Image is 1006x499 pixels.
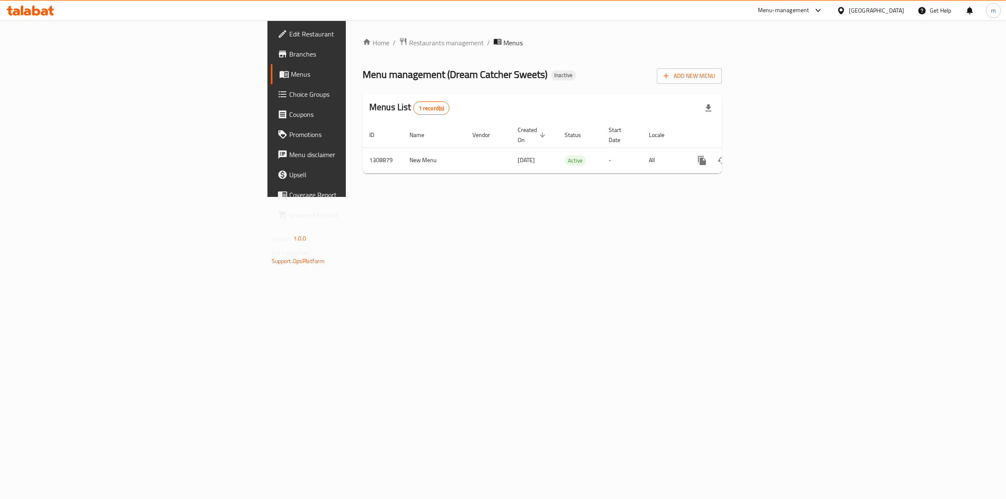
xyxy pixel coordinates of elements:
span: Menu disclaimer [289,150,429,160]
td: All [642,147,685,173]
span: m [991,6,996,15]
span: Menus [503,38,523,48]
span: Edit Restaurant [289,29,429,39]
span: Active [565,156,586,165]
span: 1.0.0 [293,233,306,244]
span: Coverage Report [289,190,429,200]
span: Locale [649,130,675,140]
span: Name [410,130,435,140]
span: Created On [518,125,548,145]
div: Total records count [413,101,450,115]
button: Add New Menu [657,68,722,84]
span: Menus [291,69,429,79]
div: Export file [698,98,718,118]
a: Support.OpsPlatform [272,256,325,266]
table: enhanced table [363,122,779,173]
div: [GEOGRAPHIC_DATA] [849,6,904,15]
span: Branches [289,49,429,59]
span: Start Date [609,125,632,145]
span: Grocery Checklist [289,210,429,220]
a: Menu disclaimer [271,145,436,165]
span: Get support on: [272,247,310,258]
a: Upsell [271,165,436,185]
span: Status [565,130,592,140]
h2: Menus List [369,101,449,115]
td: - [602,147,642,173]
a: Promotions [271,124,436,145]
span: [DATE] [518,155,535,165]
span: Menu management ( Dream Catcher Sweets ) [363,65,547,84]
a: Choice Groups [271,84,436,104]
a: Restaurants management [399,37,484,48]
th: Actions [685,122,779,148]
li: / [487,38,490,48]
div: Menu-management [758,5,809,16]
span: Vendor [472,130,501,140]
nav: breadcrumb [363,37,722,48]
span: Coupons [289,109,429,119]
span: Restaurants management [409,38,484,48]
span: Choice Groups [289,89,429,99]
a: Branches [271,44,436,64]
span: Version: [272,233,292,244]
span: ID [369,130,385,140]
button: Change Status [712,150,732,171]
button: more [692,150,712,171]
span: Add New Menu [664,71,715,81]
span: 1 record(s) [414,104,449,112]
span: Inactive [551,72,576,79]
a: Grocery Checklist [271,205,436,225]
a: Edit Restaurant [271,24,436,44]
a: Coverage Report [271,185,436,205]
span: Upsell [289,170,429,180]
div: Inactive [551,70,576,80]
a: Coupons [271,104,436,124]
span: Promotions [289,129,429,140]
a: Menus [271,64,436,84]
